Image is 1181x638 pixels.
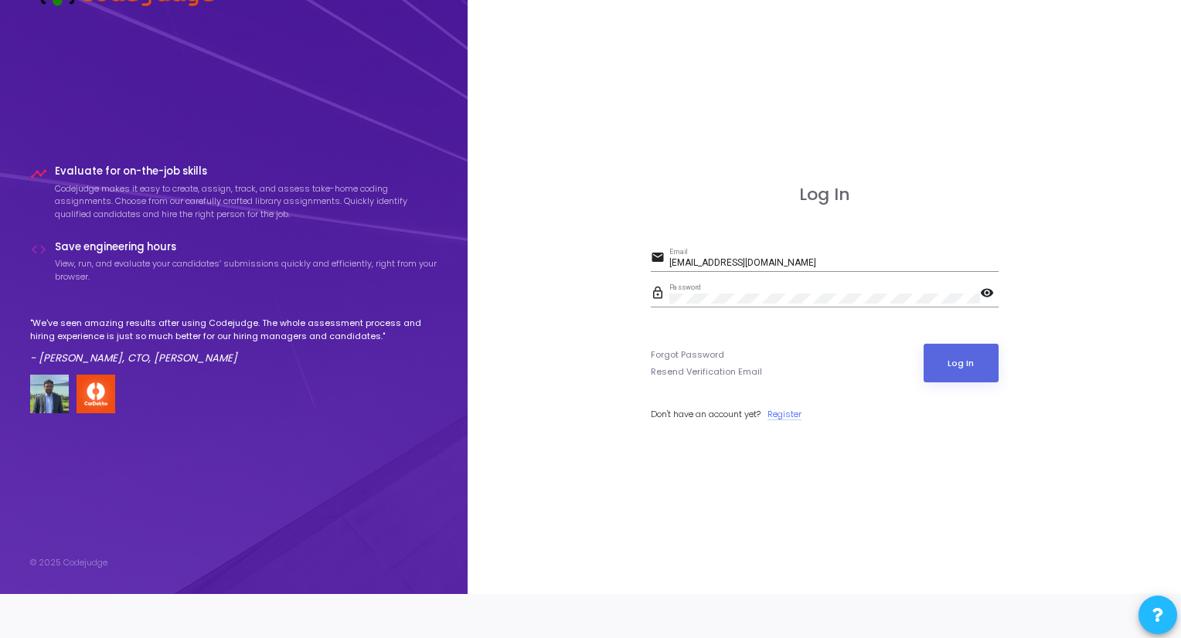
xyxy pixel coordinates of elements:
mat-icon: lock_outline [651,285,669,304]
p: Codejudge makes it easy to create, assign, track, and assess take-home coding assignments. Choose... [55,182,438,221]
em: - [PERSON_NAME], CTO, [PERSON_NAME] [30,351,237,365]
input: Email [669,258,999,269]
mat-icon: email [651,249,669,268]
button: Log In [924,344,999,382]
img: company-logo [77,375,115,413]
p: "We've seen amazing results after using Codejudge. The whole assessment process and hiring experi... [30,317,438,342]
h3: Log In [651,185,999,205]
h4: Evaluate for on-the-job skills [55,165,438,178]
div: © 2025 Codejudge [30,556,107,569]
i: code [30,241,47,258]
mat-icon: visibility [980,285,999,304]
p: View, run, and evaluate your candidates’ submissions quickly and efficiently, right from your bro... [55,257,438,283]
a: Resend Verification Email [651,365,762,378]
i: timeline [30,165,47,182]
span: Don't have an account yet? [651,408,761,420]
h4: Save engineering hours [55,241,438,253]
a: Register [767,408,802,421]
img: user image [30,375,69,413]
a: Forgot Password [651,348,724,361]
